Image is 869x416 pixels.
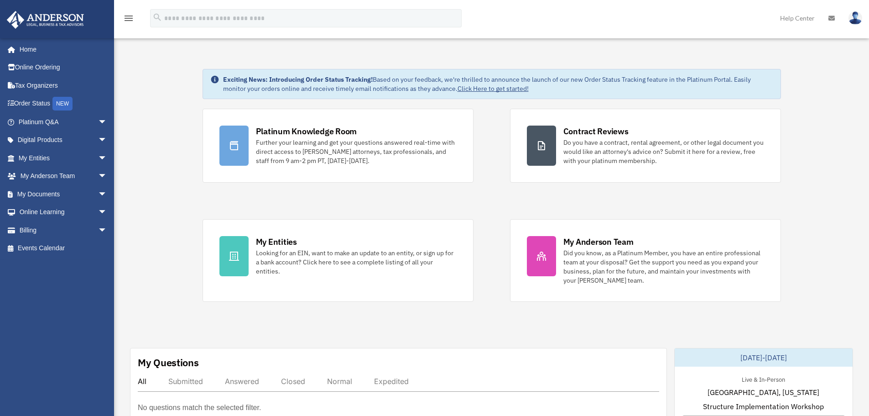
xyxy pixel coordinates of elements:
a: My Entities Looking for an EIN, want to make an update to an entity, or sign up for a bank accoun... [203,219,474,302]
a: My Anderson Team Did you know, as a Platinum Member, you have an entire professional team at your... [510,219,781,302]
div: My Questions [138,356,199,369]
span: arrow_drop_down [98,221,116,240]
img: User Pic [848,11,862,25]
div: Closed [281,377,305,386]
a: Order StatusNEW [6,95,121,113]
span: arrow_drop_down [98,131,116,150]
a: My Entitiesarrow_drop_down [6,149,121,167]
div: [DATE]-[DATE] [675,348,853,367]
div: Answered [225,377,259,386]
div: Contract Reviews [563,126,629,137]
a: Digital Productsarrow_drop_down [6,131,121,149]
i: search [152,12,162,22]
div: My Entities [256,236,297,247]
a: Platinum Q&Aarrow_drop_down [6,113,121,131]
a: Platinum Knowledge Room Further your learning and get your questions answered real-time with dire... [203,109,474,183]
strong: Exciting News: Introducing Order Status Tracking! [223,75,373,84]
a: Online Learningarrow_drop_down [6,203,121,221]
span: arrow_drop_down [98,149,116,168]
a: Online Ordering [6,58,121,77]
div: Do you have a contract, rental agreement, or other legal document you would like an attorney's ad... [563,138,764,165]
div: Normal [327,377,352,386]
img: Anderson Advisors Platinum Portal [4,11,87,29]
a: Contract Reviews Do you have a contract, rental agreement, or other legal document you would like... [510,109,781,183]
span: Structure Implementation Workshop [703,401,824,412]
span: arrow_drop_down [98,113,116,132]
span: [GEOGRAPHIC_DATA], [US_STATE] [708,387,819,398]
a: Tax Organizers [6,76,121,95]
span: arrow_drop_down [98,167,116,186]
p: No questions match the selected filter. [138,401,261,414]
span: arrow_drop_down [98,185,116,204]
div: NEW [52,97,73,111]
a: My Documentsarrow_drop_down [6,185,121,203]
a: Events Calendar [6,239,121,258]
div: Looking for an EIN, want to make an update to an entity, or sign up for a bank account? Click her... [256,248,457,276]
i: menu [123,13,134,24]
div: Did you know, as a Platinum Member, you have an entire professional team at your disposal? Get th... [563,248,764,285]
div: My Anderson Team [563,236,634,247]
div: Submitted [168,377,203,386]
span: arrow_drop_down [98,203,116,222]
a: My Anderson Teamarrow_drop_down [6,167,121,185]
div: Live & In-Person [734,374,792,384]
div: Expedited [374,377,409,386]
a: menu [123,16,134,24]
div: Based on your feedback, we're thrilled to announce the launch of our new Order Status Tracking fe... [223,75,773,93]
div: Platinum Knowledge Room [256,126,357,137]
div: All [138,377,146,386]
a: Billingarrow_drop_down [6,221,121,239]
a: Click Here to get started! [458,84,529,93]
div: Further your learning and get your questions answered real-time with direct access to [PERSON_NAM... [256,138,457,165]
a: Home [6,40,116,58]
